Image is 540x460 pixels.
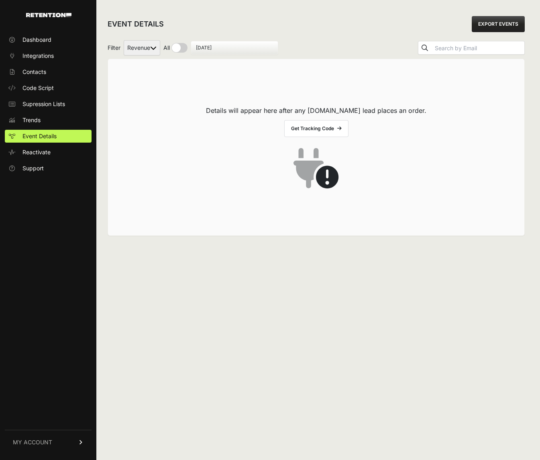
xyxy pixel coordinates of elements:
[5,65,92,78] a: Contacts
[5,430,92,454] a: MY ACCOUNT
[206,106,426,115] p: Details will appear here after any [DOMAIN_NAME] lead places an order.
[5,98,92,110] a: Supression Lists
[22,100,65,108] span: Supression Lists
[5,49,92,62] a: Integrations
[13,438,52,446] span: MY ACCOUNT
[22,148,51,156] span: Reactivate
[472,16,525,32] a: EXPORT EVENTS
[22,68,46,76] span: Contacts
[284,120,348,137] a: Get Tracking Code
[108,44,120,52] span: Filter
[26,13,71,17] img: Retention.com
[108,18,164,30] h2: EVENT DETAILS
[5,162,92,175] a: Support
[5,82,92,94] a: Code Script
[22,116,41,124] span: Trends
[22,84,54,92] span: Code Script
[5,146,92,159] a: Reactivate
[124,40,160,55] select: Filter
[5,33,92,46] a: Dashboard
[22,52,54,60] span: Integrations
[5,130,92,143] a: Event Details
[22,132,57,140] span: Event Details
[22,36,51,44] span: Dashboard
[22,164,44,172] span: Support
[433,43,524,54] input: Search by Email
[5,114,92,127] a: Trends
